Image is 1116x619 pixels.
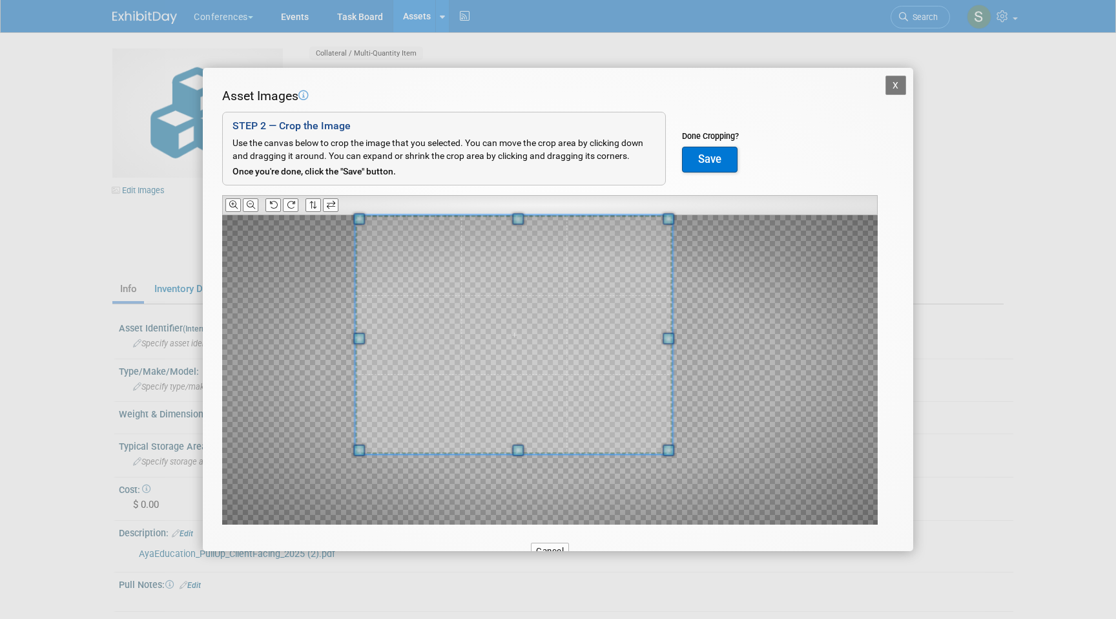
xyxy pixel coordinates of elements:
[243,198,258,212] button: Zoom Out
[265,198,281,212] button: Rotate Counter-clockwise
[682,131,739,142] div: Done Cropping?
[225,198,241,212] button: Zoom In
[283,198,298,212] button: Rotate Clockwise
[305,198,321,212] button: Flip Vertically
[232,138,643,161] span: Use the canvas below to crop the image that you selected. You can move the crop area by clicking ...
[323,198,338,212] button: Flip Horizontally
[222,87,878,105] div: Asset Images
[682,147,738,173] button: Save
[232,119,656,134] div: STEP 2 — Crop the Image
[232,165,656,178] div: Once you're done, click the "Save" button.
[885,76,906,95] button: X
[531,543,569,559] button: Cancel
